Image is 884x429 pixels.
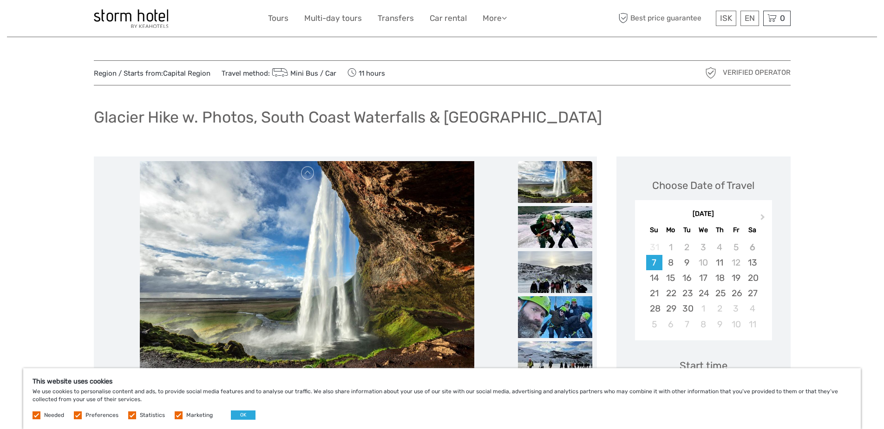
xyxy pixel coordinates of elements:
span: 0 [779,13,786,23]
div: Not available Thursday, September 4th, 2025 [712,240,728,255]
button: Open LiveChat chat widget [107,14,118,26]
div: Fr [728,224,744,236]
div: month 2025-09 [638,240,769,332]
div: Choose Tuesday, September 23rd, 2025 [679,286,695,301]
div: Choose Saturday, October 11th, 2025 [744,317,760,332]
img: c3067d15074a4f9fb6df416d03af69be_slider_thumbnail.jpeg [518,341,592,383]
div: Not available Tuesday, September 2nd, 2025 [679,240,695,255]
div: Not available Friday, September 5th, 2025 [728,240,744,255]
div: Mo [662,224,679,236]
div: Su [646,224,662,236]
div: [DATE] [635,209,772,219]
div: Choose Thursday, October 9th, 2025 [712,317,728,332]
div: Choose Wednesday, September 24th, 2025 [695,286,711,301]
p: We're away right now. Please check back later! [13,16,105,24]
div: Choose Saturday, October 4th, 2025 [744,301,760,316]
div: Choose Thursday, October 2nd, 2025 [712,301,728,316]
div: Not available Monday, September 1st, 2025 [662,240,679,255]
img: verified_operator_grey_128.png [703,65,718,80]
button: Next Month [756,212,771,227]
a: Car rental [430,12,467,25]
a: Transfers [378,12,414,25]
span: Verified Operator [723,68,791,78]
img: 8448d09cb0034d8f8e89cfade4d47872_slider_thumbnail.jpeg [518,206,592,248]
div: Choose Thursday, September 25th, 2025 [712,286,728,301]
div: Choose Monday, September 8th, 2025 [662,255,679,270]
div: Choose Thursday, September 11th, 2025 [712,255,728,270]
div: Not available Friday, September 12th, 2025 [728,255,744,270]
div: Choose Tuesday, September 16th, 2025 [679,270,695,286]
div: Choose Saturday, September 20th, 2025 [744,270,760,286]
div: Choose Sunday, September 28th, 2025 [646,301,662,316]
a: More [483,12,507,25]
div: Choose Thursday, September 18th, 2025 [712,270,728,286]
span: Best price guarantee [616,11,714,26]
div: Choose Saturday, September 13th, 2025 [744,255,760,270]
div: Choose Tuesday, October 7th, 2025 [679,317,695,332]
div: Not available Wednesday, September 10th, 2025 [695,255,711,270]
img: befce543c7584f3bb662398d3e50c31e_main_slider.jpeg [140,161,474,384]
span: 11 hours [347,66,385,79]
div: Not available Saturday, September 6th, 2025 [744,240,760,255]
div: Tu [679,224,695,236]
div: Choose Wednesday, September 17th, 2025 [695,270,711,286]
div: Choose Monday, October 6th, 2025 [662,317,679,332]
div: Choose Monday, September 29th, 2025 [662,301,679,316]
label: Marketing [186,411,213,419]
div: Choose Friday, September 19th, 2025 [728,270,744,286]
div: We [695,224,711,236]
label: Needed [44,411,64,419]
div: Choose Tuesday, September 9th, 2025 [679,255,695,270]
div: Not available Sunday, August 31st, 2025 [646,240,662,255]
div: Choose Date of Travel [652,178,754,193]
div: Choose Sunday, September 7th, 2025 [646,255,662,270]
div: Not available Wednesday, September 3rd, 2025 [695,240,711,255]
a: Capital Region [163,69,210,78]
div: Choose Friday, October 10th, 2025 [728,317,744,332]
div: Sa [744,224,760,236]
label: Preferences [85,411,118,419]
div: Choose Sunday, September 21st, 2025 [646,286,662,301]
a: Mini Bus / Car [270,69,337,78]
a: Tours [268,12,288,25]
div: Choose Saturday, September 27th, 2025 [744,286,760,301]
span: Travel method: [222,66,337,79]
div: Choose Monday, September 15th, 2025 [662,270,679,286]
img: befce543c7584f3bb662398d3e50c31e_slider_thumbnail.jpeg [518,161,592,203]
img: 100-ccb843ef-9ccf-4a27-8048-e049ba035d15_logo_small.jpg [94,9,168,28]
div: Choose Monday, September 22nd, 2025 [662,286,679,301]
span: ISK [720,13,732,23]
div: Choose Friday, October 3rd, 2025 [728,301,744,316]
span: Region / Starts from: [94,69,210,78]
img: 07e0acb88153475797c687625c05d966_slider_thumbnail.jpeg [518,296,592,338]
div: Choose Wednesday, October 1st, 2025 [695,301,711,316]
div: We use cookies to personalise content and ads, to provide social media features and to analyse ou... [23,368,861,429]
label: Statistics [140,411,165,419]
h1: Glacier Hike w. Photos, South Coast Waterfalls & [GEOGRAPHIC_DATA] [94,108,602,127]
div: EN [740,11,759,26]
div: Choose Sunday, October 5th, 2025 [646,317,662,332]
div: Choose Sunday, September 14th, 2025 [646,270,662,286]
div: Th [712,224,728,236]
button: OK [231,410,255,420]
div: Choose Friday, September 26th, 2025 [728,286,744,301]
div: Start time [680,358,727,373]
div: Choose Tuesday, September 30th, 2025 [679,301,695,316]
img: 812e0fb4b8d54f7c9f019c55b606ce0e_slider_thumbnail.jpeg [518,251,592,293]
h5: This website uses cookies [33,377,851,385]
div: Choose Wednesday, October 8th, 2025 [695,317,711,332]
a: Multi-day tours [304,12,362,25]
